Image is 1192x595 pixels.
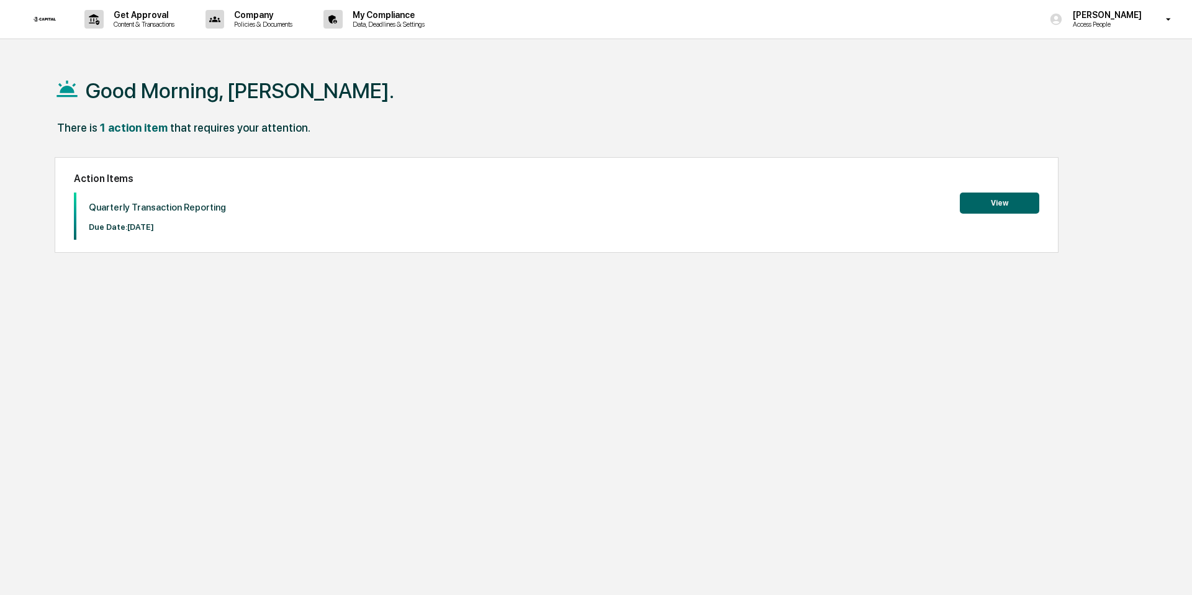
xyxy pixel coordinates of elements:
img: logo [30,13,60,25]
h2: Action Items [74,173,1039,184]
p: Data, Deadlines & Settings [343,20,431,29]
div: 1 action item [100,121,168,134]
p: Content & Transactions [104,20,181,29]
a: View [960,196,1039,208]
p: Due Date: [DATE] [89,222,226,232]
h1: Good Morning, [PERSON_NAME]. [86,78,394,103]
p: [PERSON_NAME] [1063,10,1148,20]
p: Policies & Documents [224,20,299,29]
p: Quarterly Transaction Reporting [89,202,226,213]
p: My Compliance [343,10,431,20]
p: Get Approval [104,10,181,20]
p: Company [224,10,299,20]
button: View [960,193,1039,214]
div: There is [57,121,97,134]
div: that requires your attention. [170,121,310,134]
p: Access People [1063,20,1148,29]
